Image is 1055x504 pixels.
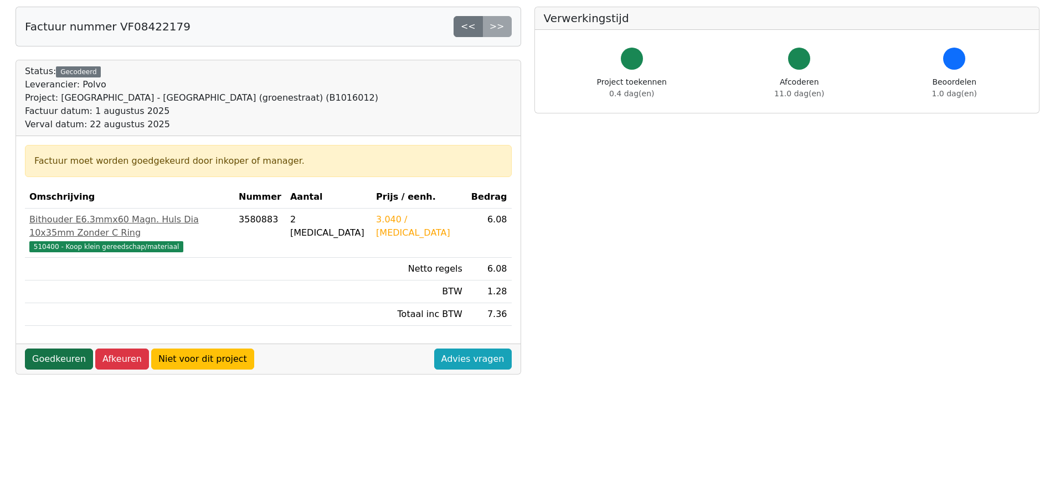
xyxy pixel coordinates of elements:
[467,186,512,209] th: Bedrag
[372,258,467,280] td: Netto regels
[454,16,483,37] a: <<
[34,154,502,168] div: Factuur moet worden goedgekeurd door inkoper of manager.
[376,213,462,240] div: 3.040 / [MEDICAL_DATA]
[25,78,378,91] div: Leverancier: Polvo
[151,349,254,370] a: Niet voor dit project
[25,20,191,33] h5: Factuur nummer VF08422179
[25,186,234,209] th: Omschrijving
[467,303,512,326] td: 7.36
[372,280,467,303] td: BTW
[774,89,824,98] span: 11.0 dag(en)
[290,213,367,240] div: 2 [MEDICAL_DATA]
[234,186,286,209] th: Nummer
[467,280,512,303] td: 1.28
[56,66,101,77] div: Gecodeerd
[286,186,372,209] th: Aantal
[25,105,378,118] div: Factuur datum: 1 augustus 2025
[609,89,654,98] span: 0.4 dag(en)
[544,12,1031,25] h5: Verwerkingstijd
[932,76,977,100] div: Beoordelen
[932,89,977,98] span: 1.0 dag(en)
[25,349,93,370] a: Goedkeuren
[29,213,230,240] div: Bithouder E6.3mmx60 Magn. Huls Dia 10x35mm Zonder C Ring
[95,349,149,370] a: Afkeuren
[25,118,378,131] div: Verval datum: 22 augustus 2025
[467,258,512,280] td: 6.08
[434,349,512,370] a: Advies vragen
[597,76,667,100] div: Project toekennen
[234,209,286,258] td: 3580883
[25,91,378,105] div: Project: [GEOGRAPHIC_DATA] - [GEOGRAPHIC_DATA] (groenestraat) (B1016012)
[372,186,467,209] th: Prijs / eenh.
[29,213,230,253] a: Bithouder E6.3mmx60 Magn. Huls Dia 10x35mm Zonder C Ring510400 - Koop klein gereedschap/materiaal
[29,241,183,252] span: 510400 - Koop klein gereedschap/materiaal
[25,65,378,131] div: Status:
[467,209,512,258] td: 6.08
[774,76,824,100] div: Afcoderen
[372,303,467,326] td: Totaal inc BTW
